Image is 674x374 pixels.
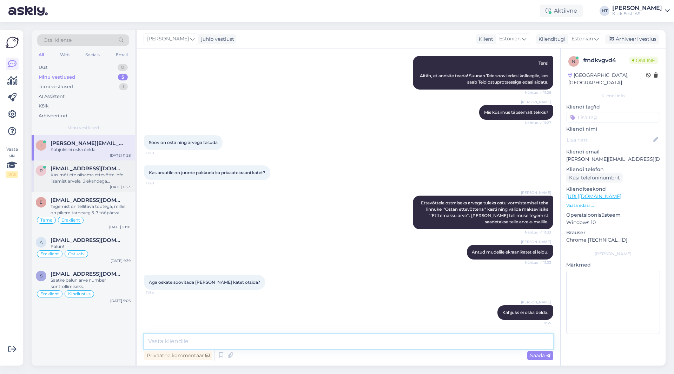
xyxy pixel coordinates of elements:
[525,90,551,95] span: Nähtud ✓ 11:26
[118,74,128,81] div: 5
[146,150,172,156] span: 11:28
[605,34,659,44] div: Arhiveeri vestlus
[499,35,521,43] span: Estonian
[600,6,609,16] div: HT
[521,300,551,305] span: [PERSON_NAME]
[146,181,172,186] span: 11:28
[583,56,629,65] div: # ndkvgvd4
[525,260,551,265] span: Nähtud ✓ 11:33
[39,74,75,81] div: Minu vestlused
[40,273,42,278] span: s
[421,200,549,224] span: Ettevõttele ostmiseks arvega tuleks ostu vormistamisel teha linnuke ''Ostan ettevõttena'' kasti n...
[566,185,660,193] p: Klienditeekond
[109,224,131,230] div: [DATE] 10:01
[566,219,660,226] p: Windows 10
[566,156,660,163] p: [PERSON_NAME][EMAIL_ADDRESS][DOMAIN_NAME]
[44,37,72,44] span: Otsi kliente
[51,197,124,203] span: exso27@gmail.com
[51,243,131,250] div: Palun!
[6,36,19,49] img: Askly Logo
[51,203,131,216] div: Tegemist on tellitava tootega, millel on pikem tarneaeg 5-7 tööpäeva. Hetkel on veel [PERSON_NAME...
[146,290,172,295] span: 11:34
[67,125,99,131] span: Minu vestlused
[149,170,265,175] span: Kas arvutile on juurde pakkuda ka privaatekraani katet?
[51,172,131,184] div: Kas mõtlete niisama ettevõtte info lisamist arvele, ülekandega tasumiseks arvet või krediidilimii...
[540,5,583,17] div: Aktiivne
[566,103,660,111] p: Kliendi tag'id
[114,50,129,59] div: Email
[566,173,623,183] div: Küsi telefoninumbrit
[566,236,660,244] p: Chrome [TECHNICAL_ID]
[144,351,212,360] div: Privaatne kommentaar
[566,229,660,236] p: Brauser
[566,193,621,199] a: [URL][DOMAIN_NAME]
[37,50,45,59] div: All
[110,153,131,158] div: [DATE] 11:28
[40,218,52,222] span: Tarne
[39,112,67,119] div: Arhiveeritud
[39,64,47,71] div: Uus
[110,184,131,190] div: [DATE] 11:23
[571,35,593,43] span: Estonian
[566,125,660,133] p: Kliendi nimi
[147,35,189,43] span: [PERSON_NAME]
[149,140,218,145] span: Soov on osta ning arvega tasuda
[84,50,101,59] div: Socials
[536,35,566,43] div: Klienditugi
[51,165,124,172] span: rasmusseire99@gmail.com
[566,261,660,269] p: Märkmed
[51,271,124,277] span: siim.sergejev@gmail.com
[612,11,662,17] div: Klick Eesti AS
[568,72,646,86] div: [GEOGRAPHIC_DATA], [GEOGRAPHIC_DATA]
[51,237,124,243] span: annemari17@gmail.com
[566,166,660,173] p: Kliendi telefon
[51,277,131,290] div: Saatke palun arve number kontrollimiseks.
[566,202,660,209] p: Vaata edasi ...
[566,112,660,123] input: Lisa tag
[59,50,71,59] div: Web
[198,35,234,43] div: juhib vestlust
[6,171,18,178] div: 2 / 3
[68,252,85,256] span: Ostuabi
[572,59,575,64] span: n
[51,140,124,146] span: ilona@employers.ee
[521,239,551,244] span: [PERSON_NAME]
[118,64,128,71] div: 0
[39,103,49,110] div: Kõik
[566,148,660,156] p: Kliendi email
[567,136,652,144] input: Lisa nimi
[472,249,548,255] span: Antud mudelile ekraanikatet ei leidu.
[40,168,43,173] span: r
[525,230,551,235] span: Nähtud ✓ 11:33
[39,93,65,100] div: AI Assistent
[119,83,128,90] div: 1
[40,199,42,205] span: e
[566,93,660,99] div: Kliendi info
[525,320,551,326] span: 11:35
[566,211,660,219] p: Operatsioonisüsteem
[68,292,91,296] span: Kindlustus
[6,146,18,178] div: Vaata siia
[566,251,660,257] div: [PERSON_NAME]
[612,5,670,17] a: [PERSON_NAME]Klick Eesti AS
[476,35,493,43] div: Klient
[40,252,59,256] span: Eraklient
[40,143,42,148] span: i
[61,218,80,222] span: Eraklient
[525,120,551,125] span: Nähtud ✓ 11:27
[612,5,662,11] div: [PERSON_NAME]
[521,99,551,105] span: [PERSON_NAME]
[40,292,59,296] span: Eraklient
[521,190,551,195] span: [PERSON_NAME]
[629,57,658,64] span: Online
[110,298,131,303] div: [DATE] 9:06
[149,280,260,285] span: Aga oskate soovitada [PERSON_NAME] katet otsida?
[530,352,550,359] span: Saada
[502,310,548,315] span: Kahjuks ei oska öelda.
[40,240,43,245] span: a
[39,83,73,90] div: Tiimi vestlused
[111,258,131,263] div: [DATE] 9:39
[484,110,548,115] span: Mis küsimus täpsemalt tekkis?
[51,146,131,153] div: Kahjuks ei oska öelda.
